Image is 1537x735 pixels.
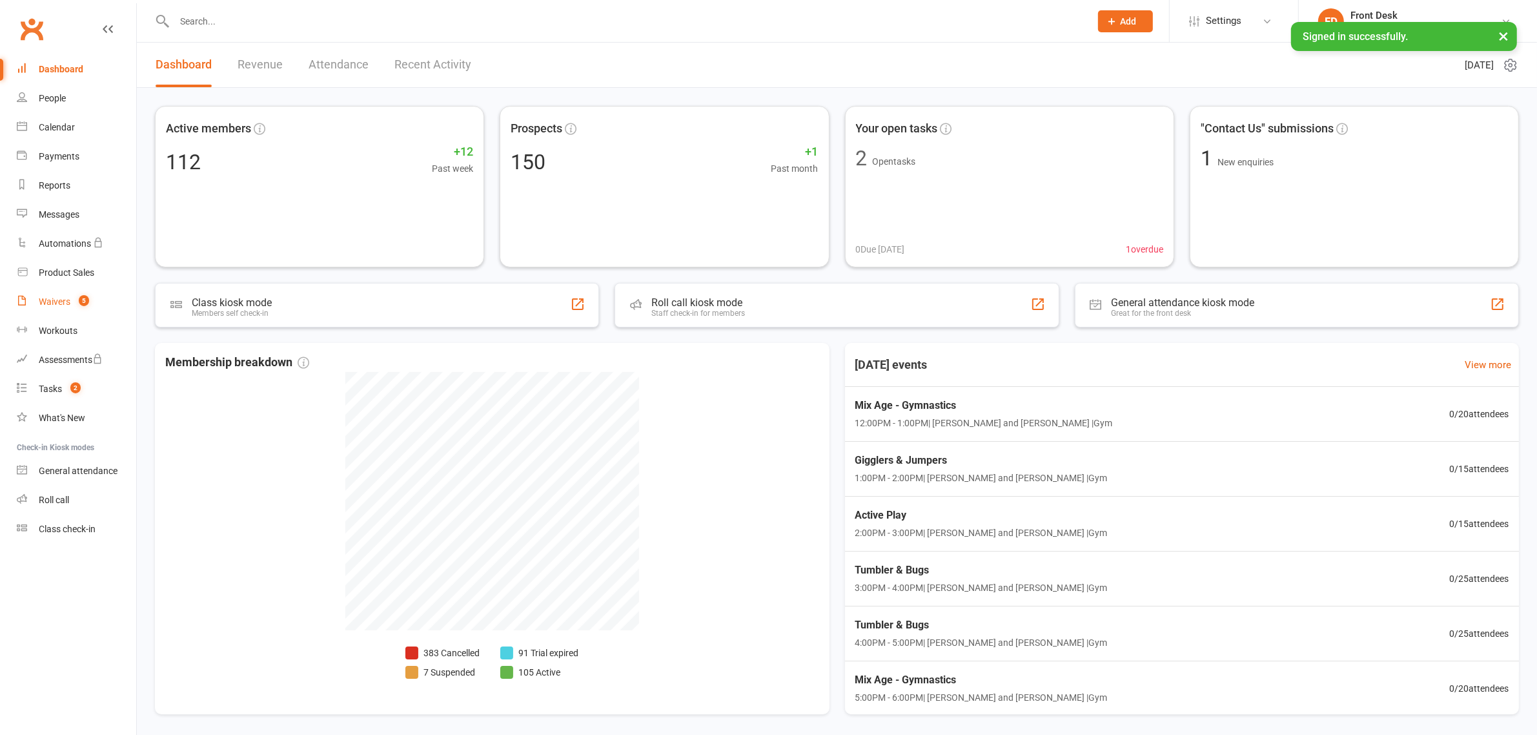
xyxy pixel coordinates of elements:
span: [DATE] [1465,57,1494,73]
a: General attendance kiosk mode [17,457,136,486]
span: 0 / 25 attendees [1449,572,1509,586]
a: Recent Activity [394,43,471,87]
span: 0 / 15 attendees [1449,462,1509,476]
span: New enquiries [1217,157,1274,167]
div: Roll call kiosk mode [651,296,745,309]
h3: [DATE] events [845,353,938,377]
span: 1 [1201,146,1217,171]
a: Clubworx [15,13,48,45]
div: Waivers [39,296,70,307]
span: Signed in successfully. [1303,30,1408,43]
span: "Contact Us" submissions [1201,119,1334,138]
span: Mix Age - Gymnastics [855,672,1108,688]
span: Your open tasks [856,119,938,138]
div: Roll call [39,495,69,505]
span: 0 Due [DATE] [856,242,905,256]
div: 150 [511,152,545,172]
div: Automations [39,238,91,249]
div: Front Desk [1350,10,1501,21]
a: Waivers 5 [17,287,136,316]
div: Class kiosk mode [192,296,272,309]
a: Dashboard [17,55,136,84]
a: Revenue [238,43,283,87]
div: What's New [39,413,85,423]
div: Tasks [39,384,62,394]
span: Active members [166,119,251,138]
a: Roll call [17,486,136,515]
span: Active Play [855,507,1108,524]
div: Dashboard [39,64,83,74]
div: Staff check-in for members [651,309,745,318]
button: Add [1098,10,1153,32]
span: Settings [1206,6,1241,36]
span: 0 / 25 attendees [1449,626,1509,641]
li: 105 Active [500,665,578,679]
a: Payments [17,142,136,171]
a: Dashboard [156,43,212,87]
span: Tumbler & Bugs [855,562,1108,579]
div: 112 [166,152,201,172]
a: Class kiosk mode [17,515,136,544]
span: Gigglers & Jumpers [855,452,1108,469]
span: Add [1121,16,1137,26]
div: Product Sales [39,267,94,278]
div: General attendance kiosk mode [1112,296,1255,309]
span: 0 / 15 attendees [1449,517,1509,531]
span: 3:00PM - 4:00PM | [PERSON_NAME] and [PERSON_NAME] | Gym [855,581,1108,595]
span: 1 overdue [1126,242,1163,256]
span: Past month [771,161,819,176]
div: Reports [39,180,70,191]
a: Automations [17,229,136,258]
span: 5:00PM - 6:00PM | [PERSON_NAME] and [PERSON_NAME] | Gym [855,690,1108,705]
span: 12:00PM - 1:00PM | [PERSON_NAME] and [PERSON_NAME] | Gym [855,416,1113,430]
a: View more [1465,357,1511,373]
a: Workouts [17,316,136,346]
div: Payments [39,151,79,161]
li: 91 Trial expired [500,646,578,660]
span: +12 [432,143,473,161]
input: Search... [170,12,1081,30]
span: +1 [771,143,819,161]
div: Great for the front desk [1112,309,1255,318]
div: Kids Unlimited - [GEOGRAPHIC_DATA] [1350,21,1501,33]
div: Class check-in [39,524,96,534]
li: 383 Cancelled [405,646,480,660]
button: × [1492,22,1515,50]
span: 1:00PM - 2:00PM | [PERSON_NAME] and [PERSON_NAME] | Gym [855,471,1108,485]
div: Messages [39,209,79,220]
span: 0 / 20 attendees [1449,681,1509,696]
span: 2:00PM - 3:00PM | [PERSON_NAME] and [PERSON_NAME] | Gym [855,526,1108,540]
li: 7 Suspended [405,665,480,679]
div: 2 [856,148,868,169]
div: People [39,93,66,103]
a: People [17,84,136,113]
a: Assessments [17,346,136,375]
span: Mix Age - Gymnastics [855,397,1113,414]
div: Assessments [39,355,103,365]
div: Members self check-in [192,309,272,318]
span: Tumbler & Bugs [855,617,1108,634]
span: Open tasks [873,156,916,167]
div: General attendance [39,466,117,476]
a: Reports [17,171,136,200]
span: Past week [432,161,473,176]
span: 4:00PM - 5:00PM | [PERSON_NAME] and [PERSON_NAME] | Gym [855,636,1108,650]
span: 0 / 20 attendees [1449,407,1509,421]
div: Workouts [39,326,77,336]
a: Tasks 2 [17,375,136,404]
span: 2 [70,382,81,393]
div: Calendar [39,122,75,132]
a: What's New [17,404,136,433]
a: Attendance [309,43,369,87]
div: FD [1318,8,1344,34]
span: Prospects [511,119,562,138]
a: Product Sales [17,258,136,287]
span: 5 [79,295,89,306]
a: Calendar [17,113,136,142]
a: Messages [17,200,136,229]
span: Membership breakdown [165,353,309,372]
